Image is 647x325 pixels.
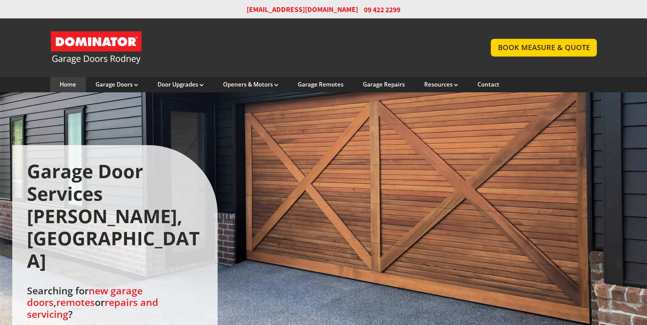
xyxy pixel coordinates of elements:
[223,81,278,88] a: Openers & Motors
[27,284,143,309] a: new garage doors
[158,81,204,88] a: Door Upgrades
[95,81,138,88] a: Garage Doors
[424,81,458,88] a: Resources
[298,81,343,88] a: Garage Remotes
[27,160,203,272] h1: Garage Door Services [PERSON_NAME], [GEOGRAPHIC_DATA]
[27,296,158,320] a: repairs and servicing
[247,5,358,15] a: [EMAIL_ADDRESS][DOMAIN_NAME]
[60,81,76,88] a: Home
[56,296,95,309] a: remotes
[491,39,597,56] a: BOOK MEASURE & QUOTE
[50,31,477,65] a: Garage Door and Secure Access Solutions homepage
[364,5,400,15] span: 09 422 2299
[477,81,499,88] a: Contact
[363,81,405,88] a: Garage Repairs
